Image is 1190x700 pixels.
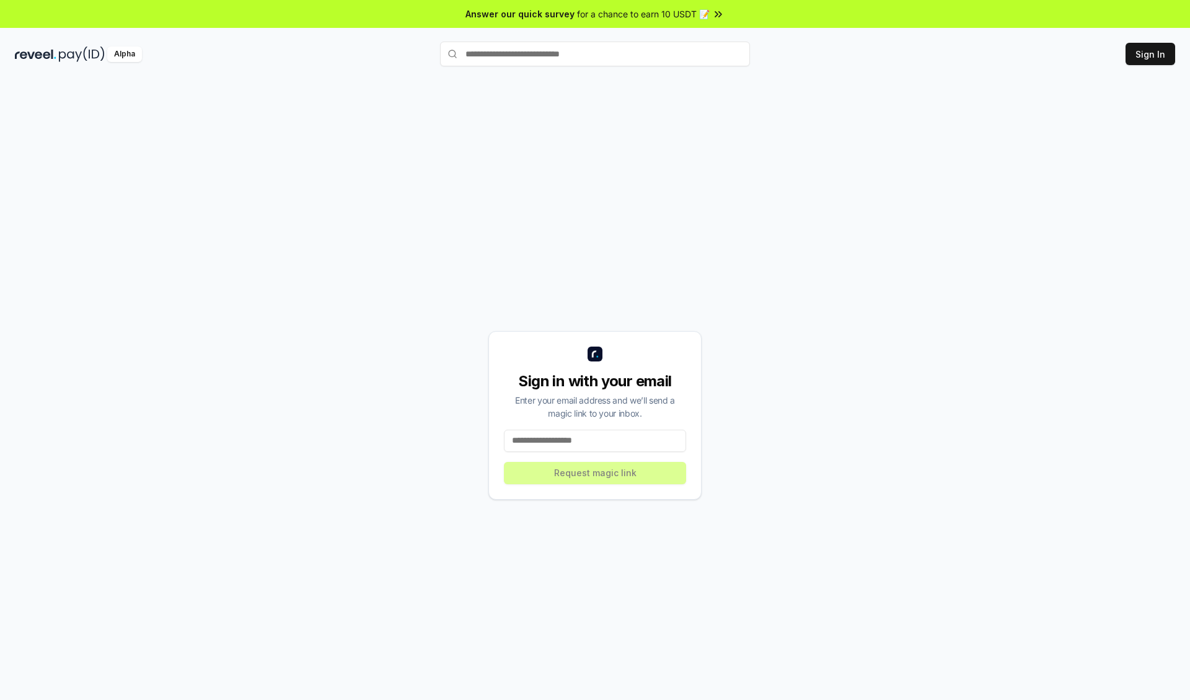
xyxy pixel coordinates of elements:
img: pay_id [59,47,105,62]
div: Enter your email address and we’ll send a magic link to your inbox. [504,394,686,420]
button: Sign In [1126,43,1175,65]
img: reveel_dark [15,47,56,62]
div: Alpha [107,47,142,62]
img: logo_small [588,347,602,361]
span: for a chance to earn 10 USDT 📝 [577,7,710,20]
span: Answer our quick survey [465,7,575,20]
div: Sign in with your email [504,371,686,391]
